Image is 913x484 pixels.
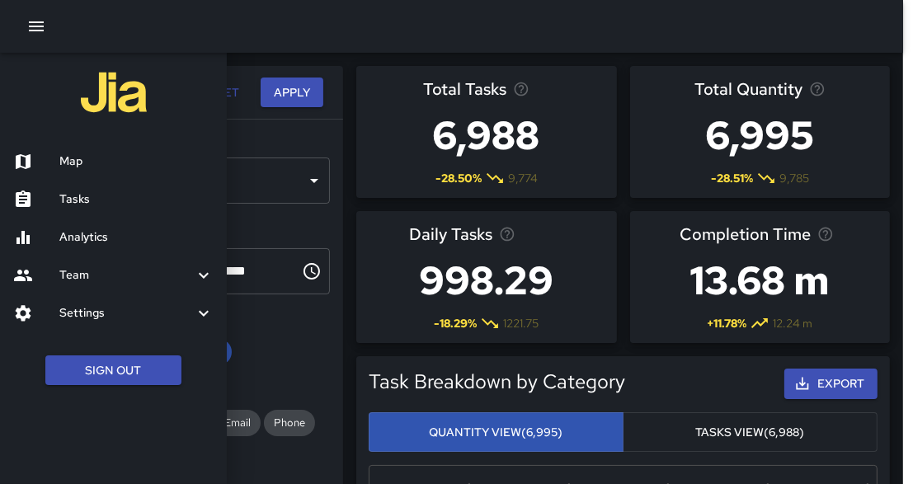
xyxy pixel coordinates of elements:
[59,153,214,171] h6: Map
[81,59,147,125] img: jia-logo
[59,228,214,247] h6: Analytics
[45,355,181,386] button: Sign Out
[59,304,194,322] h6: Settings
[59,190,214,209] h6: Tasks
[59,266,194,284] h6: Team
